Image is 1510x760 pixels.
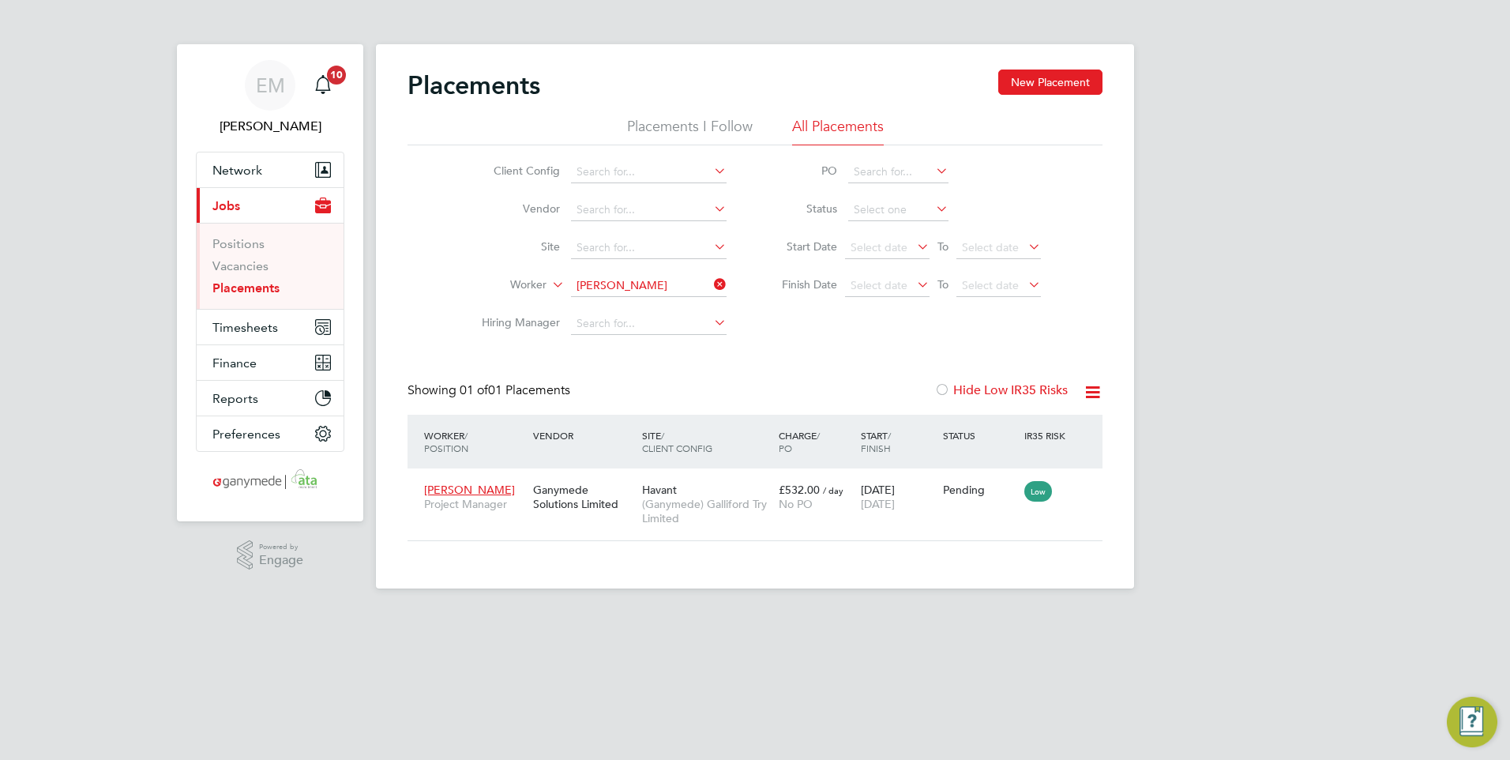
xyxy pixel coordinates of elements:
div: Site [638,421,775,462]
div: Vendor [529,421,638,450]
div: Charge [775,421,857,462]
label: PO [766,164,837,178]
span: Select date [851,278,907,292]
button: Reports [197,381,344,416]
span: 01 of [460,382,488,398]
input: Search for... [571,275,727,297]
div: Start [857,421,939,462]
a: EM[PERSON_NAME] [196,60,344,136]
button: Jobs [197,188,344,223]
span: Select date [851,240,907,254]
span: / Finish [861,429,891,454]
div: Worker [420,421,529,462]
button: New Placement [998,70,1102,95]
label: Vendor [469,201,560,216]
span: Select date [962,240,1019,254]
span: To [933,236,953,257]
span: / PO [779,429,820,454]
button: Finance [197,345,344,380]
nav: Main navigation [177,44,363,521]
label: Start Date [766,239,837,254]
span: Jobs [212,198,240,213]
span: Emma Malvenan [196,117,344,136]
button: Preferences [197,416,344,451]
div: IR35 Risk [1020,421,1075,450]
span: Powered by [259,540,303,554]
span: 10 [327,66,346,85]
span: (Ganymede) Galliford Try Limited [642,497,771,525]
label: Status [766,201,837,216]
li: Placements I Follow [627,117,753,145]
input: Search for... [848,161,948,183]
label: Hide Low IR35 Risks [934,382,1068,398]
span: To [933,274,953,295]
span: Reports [212,391,258,406]
span: Engage [259,554,303,567]
label: Worker [456,277,547,293]
button: Network [197,152,344,187]
a: Go to home page [196,468,344,493]
span: Havant [642,483,677,497]
input: Search for... [571,313,727,335]
span: Low [1024,481,1052,502]
button: Engage Resource Center [1447,697,1497,747]
input: Search for... [571,199,727,221]
a: Vacancies [212,258,269,273]
div: [DATE] [857,475,939,519]
a: [PERSON_NAME]Project ManagerGanymede Solutions LimitedHavant(Ganymede) Galliford Try Limited£532.... [420,474,1102,487]
div: Jobs [197,223,344,309]
span: Timesheets [212,320,278,335]
span: EM [256,75,285,96]
a: Positions [212,236,265,251]
span: Finance [212,356,257,371]
span: / Client Config [642,429,712,454]
label: Finish Date [766,277,837,292]
div: Ganymede Solutions Limited [529,475,638,519]
span: Select date [962,278,1019,292]
span: / Position [424,429,468,454]
input: Search for... [571,161,727,183]
input: Search for... [571,237,727,259]
span: Project Manager [424,497,525,511]
span: No PO [779,497,813,511]
img: ganymedesolutions-logo-retina.png [208,468,332,493]
h2: Placements [408,70,540,101]
a: Placements [212,280,280,295]
a: Powered byEngage [237,540,304,570]
span: Preferences [212,427,280,442]
span: [PERSON_NAME] [424,483,515,497]
a: 10 [307,60,339,111]
label: Hiring Manager [469,315,560,329]
label: Client Config [469,164,560,178]
label: Site [469,239,560,254]
div: Status [939,421,1021,450]
div: Showing [408,382,573,399]
span: 01 Placements [460,382,570,398]
span: [DATE] [861,497,895,511]
li: All Placements [792,117,884,145]
span: £532.00 [779,483,820,497]
button: Timesheets [197,310,344,344]
span: Network [212,163,262,178]
div: Pending [943,483,1017,497]
input: Select one [848,199,948,221]
span: / day [823,484,843,496]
